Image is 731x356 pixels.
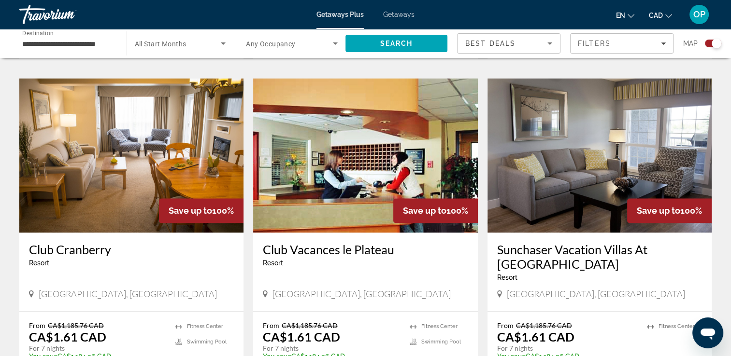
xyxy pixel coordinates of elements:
span: CAD [649,12,663,19]
span: [GEOGRAPHIC_DATA], [GEOGRAPHIC_DATA] [507,288,685,299]
span: Any Occupancy [246,40,296,48]
img: Sunchaser Vacation Villas At Riverside [487,78,712,233]
mat-select: Sort by [465,38,552,49]
span: From [263,321,279,329]
button: Change currency [649,8,672,22]
span: Map [683,37,698,50]
input: Select destination [22,38,114,50]
p: CA$1.61 CAD [29,329,106,344]
span: CA$1,185.76 CAD [516,321,572,329]
img: Club Vacances le Plateau [253,78,477,233]
span: Resort [497,274,517,281]
a: Club Cranberry [29,242,234,257]
p: CA$1.61 CAD [263,329,340,344]
button: Search [345,35,448,52]
a: Club Vacances le Plateau [263,242,468,257]
span: Resort [29,259,49,267]
span: Resort [263,259,283,267]
a: Travorium [19,2,116,27]
a: Getaways Plus [316,11,364,18]
span: Destination [22,29,54,36]
button: Change language [616,8,634,22]
span: Fitness Center [421,323,458,329]
div: 100% [627,198,712,223]
span: Save up to [403,205,446,216]
span: From [29,321,45,329]
p: For 7 nights [29,344,166,353]
span: Best Deals [465,40,516,47]
p: CA$1.61 CAD [497,329,574,344]
img: Club Cranberry [19,78,244,233]
span: Save up to [637,205,680,216]
p: For 7 nights [497,344,637,353]
button: Filters [570,33,674,54]
span: Fitness Center [187,323,223,329]
span: Save up to [169,205,212,216]
a: Getaways [383,11,415,18]
span: [GEOGRAPHIC_DATA], [GEOGRAPHIC_DATA] [39,288,217,299]
span: [GEOGRAPHIC_DATA], [GEOGRAPHIC_DATA] [272,288,451,299]
span: From [497,321,514,329]
a: Sunchaser Vacation Villas At [GEOGRAPHIC_DATA] [497,242,702,271]
button: User Menu [687,4,712,25]
span: Fitness Center [659,323,695,329]
iframe: Button to launch messaging window [692,317,723,348]
div: 100% [159,198,244,223]
span: OP [693,10,705,19]
span: All Start Months [135,40,186,48]
span: Search [380,40,413,47]
span: Swimming Pool [421,339,461,345]
span: Swimming Pool [187,339,227,345]
span: en [616,12,625,19]
span: CA$1,185.76 CAD [48,321,104,329]
span: CA$1,185.76 CAD [282,321,338,329]
span: Filters [578,40,611,47]
div: 100% [393,198,478,223]
p: For 7 nights [263,344,400,353]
